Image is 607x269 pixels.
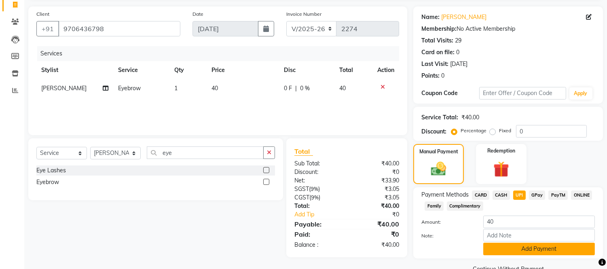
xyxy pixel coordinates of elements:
[288,219,347,229] div: Payable:
[421,113,458,122] div: Service Total:
[415,218,477,226] label: Amount:
[347,176,406,185] div: ₹33.90
[37,46,405,61] div: Services
[284,84,292,93] span: 0 F
[415,232,477,239] label: Note:
[479,87,566,100] input: Enter Offer / Coupon Code
[441,72,444,80] div: 0
[294,185,309,193] span: SGST
[347,193,406,202] div: ₹3.05
[207,61,279,79] th: Price
[499,127,511,134] label: Fixed
[483,243,595,255] button: Add Payment
[36,21,59,36] button: +91
[118,85,141,92] span: Eyebrow
[169,61,207,79] th: Qty
[347,241,406,249] div: ₹40.00
[288,185,347,193] div: ( )
[483,216,595,228] input: Amount
[347,168,406,176] div: ₹0
[114,61,170,79] th: Service
[421,13,440,21] div: Name:
[425,201,444,211] span: Family
[300,84,310,93] span: 0 %
[419,148,458,155] label: Manual Payment
[441,13,486,21] a: [PERSON_NAME]
[347,159,406,168] div: ₹40.00
[483,229,595,241] input: Add Note
[456,48,459,57] div: 0
[450,60,467,68] div: [DATE]
[455,36,461,45] div: 29
[548,191,568,200] span: PayTM
[421,60,448,68] div: Last Visit:
[147,146,264,159] input: Search or Scan
[529,191,546,200] span: GPay
[288,210,357,219] a: Add Tip
[36,61,114,79] th: Stylist
[294,194,309,201] span: CGST
[472,191,489,200] span: CARD
[211,85,218,92] span: 40
[174,85,178,92] span: 1
[357,210,406,219] div: ₹0
[288,241,347,249] div: Balance :
[421,72,440,80] div: Points:
[447,201,483,211] span: Complimentary
[286,11,321,18] label: Invoice Number
[294,147,313,156] span: Total
[295,84,297,93] span: |
[426,160,450,178] img: _cash.svg
[489,159,514,179] img: _gift.svg
[347,185,406,193] div: ₹3.05
[421,25,457,33] div: Membership:
[288,202,347,210] div: Total:
[340,85,346,92] span: 40
[288,176,347,185] div: Net:
[372,61,399,79] th: Action
[461,127,486,134] label: Percentage
[288,168,347,176] div: Discount:
[421,191,469,199] span: Payment Methods
[347,202,406,210] div: ₹40.00
[421,89,479,97] div: Coupon Code
[288,159,347,168] div: Sub Total:
[487,147,515,155] label: Redemption
[571,191,592,200] span: ONLINE
[421,36,453,45] div: Total Visits:
[335,61,373,79] th: Total
[311,194,319,201] span: 9%
[513,191,526,200] span: UPI
[58,21,180,36] input: Search by Name/Mobile/Email/Code
[421,25,595,33] div: No Active Membership
[36,166,66,175] div: Eye Lashes
[36,11,49,18] label: Client
[347,219,406,229] div: ₹40.00
[311,186,318,192] span: 9%
[192,11,203,18] label: Date
[36,178,59,186] div: Eyebrow
[288,193,347,202] div: ( )
[461,113,479,122] div: ₹40.00
[41,85,87,92] span: [PERSON_NAME]
[493,191,510,200] span: CASH
[288,229,347,239] div: Paid:
[347,229,406,239] div: ₹0
[569,87,592,100] button: Apply
[421,48,455,57] div: Card on file:
[279,61,334,79] th: Disc
[421,127,446,136] div: Discount:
